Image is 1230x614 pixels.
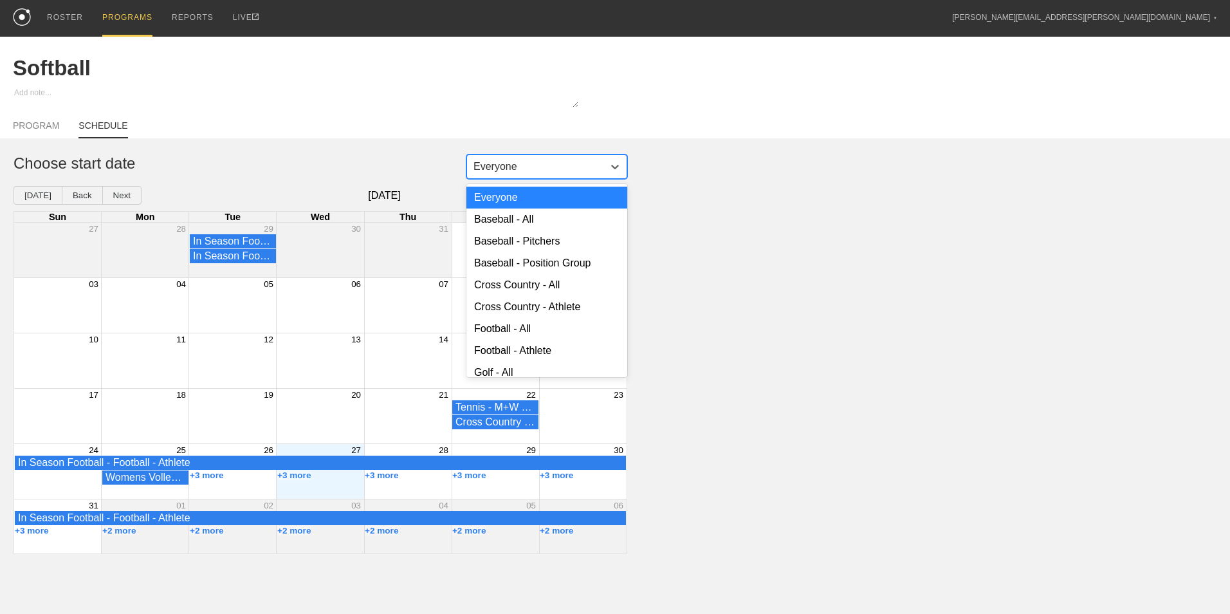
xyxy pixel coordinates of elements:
[439,390,448,400] button: 21
[439,445,448,455] button: 28
[18,457,623,469] div: In Season Football - Football - Athlete
[14,211,627,554] div: Month View
[89,501,98,510] button: 31
[466,274,627,296] div: Cross Country - All
[264,390,273,400] button: 19
[225,212,241,222] span: Tue
[455,416,535,428] div: Cross Country - Cross Country - Athlete
[190,526,224,535] button: +2 more
[351,445,361,455] button: 27
[176,445,186,455] button: 25
[277,526,311,535] button: +2 more
[193,250,273,262] div: In Season Football - Performance Staff - Sports Medicine
[13,120,59,137] a: PROGRAM
[439,501,448,510] button: 04
[351,501,361,510] button: 03
[176,279,186,289] button: 04
[190,470,224,480] button: +3 more
[466,296,627,318] div: Cross Country - Athlete
[193,236,273,247] div: In Season Football - Performance Staff - Strength and Conidtioning
[14,154,614,172] h1: Choose start date
[351,335,361,344] button: 13
[136,212,155,222] span: Mon
[452,526,486,535] button: +2 more
[176,390,186,400] button: 18
[540,470,574,480] button: +3 more
[89,279,98,289] button: 03
[176,224,186,234] button: 28
[311,212,330,222] span: Wed
[264,335,273,344] button: 12
[439,279,448,289] button: 07
[78,120,127,138] a: SCHEDULE
[365,470,399,480] button: +3 more
[351,279,361,289] button: 06
[526,501,536,510] button: 05
[473,161,517,172] div: Everyone
[18,512,623,524] div: In Season Football - Football - Athlete
[351,390,361,400] button: 20
[264,445,273,455] button: 26
[526,390,536,400] button: 22
[102,186,142,205] button: Next
[1213,14,1217,22] div: ▼
[466,230,627,252] div: Baseball - Pitchers
[466,209,627,230] div: Baseball - All
[102,526,136,535] button: +2 more
[264,501,273,510] button: 02
[89,445,98,455] button: 24
[466,187,627,209] div: Everyone
[540,526,574,535] button: +2 more
[89,390,98,400] button: 17
[1166,552,1230,614] iframe: Chat Widget
[466,252,627,274] div: Baseball - Position Group
[452,470,486,480] button: +3 more
[365,526,399,535] button: +2 more
[526,445,536,455] button: 29
[455,402,535,413] div: Tennis - M+W Tennis - Athlete
[264,279,273,289] button: 05
[62,186,103,205] button: Back
[351,224,361,234] button: 30
[277,470,311,480] button: +3 more
[614,501,623,510] button: 06
[399,212,416,222] span: Thu
[466,318,627,340] div: Football - All
[176,335,186,344] button: 11
[176,501,186,510] button: 01
[142,190,627,201] span: [DATE]
[466,340,627,362] div: Football - Athlete
[49,212,66,222] span: Sun
[439,224,448,234] button: 31
[15,526,49,535] button: +3 more
[614,390,623,400] button: 23
[14,186,62,205] button: [DATE]
[439,335,448,344] button: 14
[13,8,31,26] img: logo
[264,224,273,234] button: 29
[466,362,627,384] div: Golf - All
[89,335,98,344] button: 10
[106,472,185,483] div: Womens Volleyball - Womens Volleyball - Athlete
[614,445,623,455] button: 30
[89,224,98,234] button: 27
